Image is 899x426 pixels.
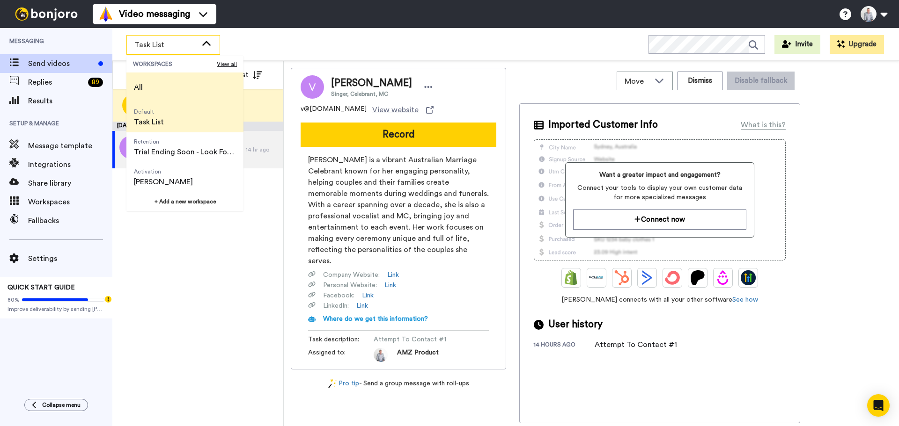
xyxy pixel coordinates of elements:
span: View website [372,104,419,116]
span: Activation [134,168,193,175]
div: 14 hours ago [534,341,595,350]
span: AMZ Product [397,348,439,362]
span: [PERSON_NAME] [134,176,193,188]
span: QUICK START GUIDE [7,284,75,291]
span: All [134,82,143,93]
a: Pro tip [328,379,359,389]
span: Personal Website : [323,281,377,290]
div: Attempt To Contact #1 [595,339,677,350]
button: Collapse menu [24,399,88,411]
span: Assigned to: [308,348,374,362]
a: Link [356,301,368,310]
div: 14 hr ago [246,146,279,153]
span: Imported Customer Info [548,118,658,132]
span: Want a greater impact and engagement? [573,170,746,180]
span: Task List [134,39,197,51]
span: Improve deliverability by sending [PERSON_NAME]’s from your own email [7,305,105,313]
img: Image of Veronica [301,75,324,99]
span: Integrations [28,159,112,170]
button: Upgrade [830,35,884,54]
img: 0c7be819-cb90-4fe4-b844-3639e4b630b0-1684457197.jpg [374,348,388,362]
div: Open Intercom Messenger [867,394,890,417]
img: Hubspot [614,270,629,285]
div: [DATE] [112,122,283,131]
span: Settings [28,253,112,264]
img: ConvertKit [665,270,680,285]
span: Share library [28,178,112,189]
a: Link [387,270,399,280]
span: View all [217,60,237,68]
span: Retention [134,138,236,145]
span: Singer, Celebrant, MC [331,90,412,98]
button: Record [301,123,496,147]
a: Link [362,291,374,300]
span: Send videos [28,58,95,69]
span: Video messaging [119,7,190,21]
span: Connect your tools to display your own customer data for more specialized messages [573,183,746,202]
span: Task description : [308,335,374,344]
div: - Send a group message with roll-ups [291,379,506,389]
span: [PERSON_NAME] connects with all your other software [534,295,786,304]
span: Company Website : [323,270,380,280]
span: v@[DOMAIN_NAME] [301,104,367,116]
span: Message template [28,140,112,152]
img: bj-logo-header-white.svg [11,7,81,21]
div: 89 [88,78,103,87]
img: Drip [715,270,730,285]
div: What is this? [741,119,786,130]
span: LinkedIn : [323,301,349,310]
button: Disable fallback [727,72,795,90]
img: GoHighLevel [741,270,756,285]
a: See how [732,296,758,303]
img: ActiveCampaign [640,270,655,285]
span: 80% [7,296,20,303]
span: Collapse menu [42,401,81,409]
img: Shopify [564,270,579,285]
button: + Add a new workspace [126,192,243,211]
span: Trial Ending Soon - Look Forward to Working with you. [134,146,236,158]
button: Dismiss [678,72,722,90]
div: Tooltip anchor [104,295,112,303]
img: magic-wand.svg [328,379,337,389]
button: Invite [774,35,820,54]
span: Workspaces [28,196,112,208]
span: [PERSON_NAME] [331,76,412,90]
a: Link [384,281,396,290]
img: v.png [119,136,143,159]
span: Default [134,108,164,116]
a: View website [372,104,434,116]
img: Patreon [690,270,705,285]
span: User history [548,318,603,332]
button: Connect now [573,209,746,230]
span: Where do we get this information? [323,316,428,322]
span: Replies [28,77,84,88]
span: WORKSPACES [133,60,217,68]
span: Facebook : [323,291,354,300]
span: Results [28,95,112,107]
img: vm-color.svg [98,7,113,22]
span: Attempt To Contact #1 [374,335,463,344]
img: Ontraport [589,270,604,285]
span: [PERSON_NAME] is a vibrant Australian Marriage Celebrant known for her engaging personality, help... [308,154,489,267]
span: Move [625,76,650,87]
span: Task List [134,116,164,128]
span: Fallbacks [28,215,112,226]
